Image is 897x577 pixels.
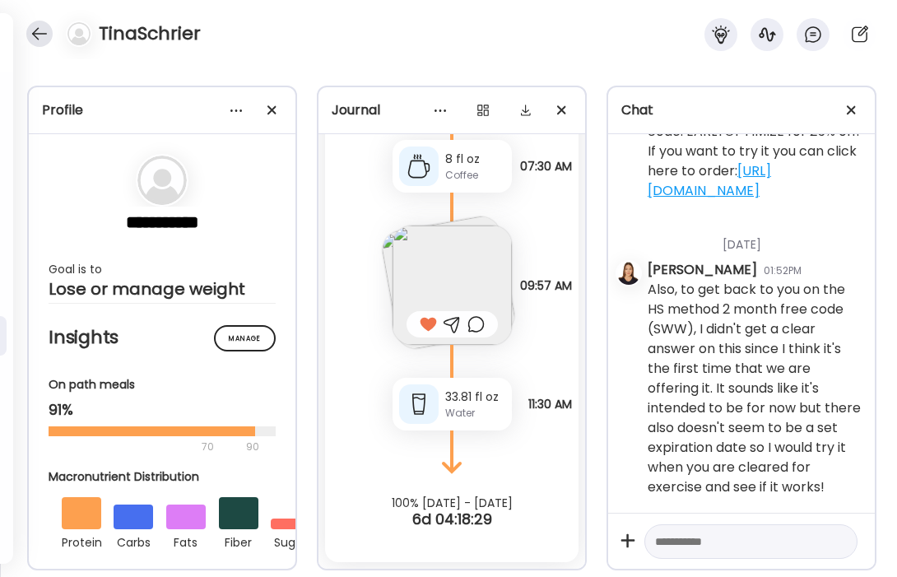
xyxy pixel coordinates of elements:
div: On path meals [49,376,276,393]
img: images%2FqYSaYuBjSnO7TLvNQKbFpXLnISD3%2FObhbe1JXuaEvPc0A7JBE%2FGtsOwkpGpUJdDKrVXB8f_240 [393,226,512,345]
div: Journal [332,100,572,120]
div: Goal is to [49,259,276,279]
div: 70 [49,437,241,457]
div: [PERSON_NAME] [648,260,757,280]
div: 01:52PM [764,263,802,278]
div: fiber [219,529,258,552]
div: Profile [42,100,282,120]
div: 90 [244,437,261,457]
img: bg-avatar-default.svg [67,22,91,45]
div: Chat [621,100,862,120]
span: 09:57 AM [520,279,572,292]
div: Coffee [445,168,505,183]
div: protein [62,529,101,552]
a: [URL][DOMAIN_NAME] [648,161,771,200]
div: fats [166,529,206,552]
div: Lose or manage weight [49,279,276,299]
h4: TinaSchrier [99,21,201,47]
div: sugar [271,529,310,552]
div: Manage [214,325,276,351]
div: [DATE] [648,216,862,260]
div: 100% [DATE] - [DATE] [318,496,585,510]
div: Also, to get back to you on the HS method 2 month free code (SWW), I didn't get a clear answer on... [648,280,862,497]
div: 8 fl oz [445,151,505,168]
img: bg-avatar-default.svg [137,156,187,205]
h2: Insights [49,325,276,350]
span: 11:30 AM [528,398,572,411]
div: carbs [114,529,153,552]
div: Water [445,406,505,421]
div: 6d 04:18:29 [318,510,585,529]
img: avatars%2FQdTC4Ww4BLWxZchG7MOpRAAuEek1 [617,262,640,285]
div: 91% [49,400,276,420]
span: 07:30 AM [520,160,572,173]
div: 33.81 fl oz [445,389,505,406]
div: Macronutrient Distribution [49,468,323,486]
